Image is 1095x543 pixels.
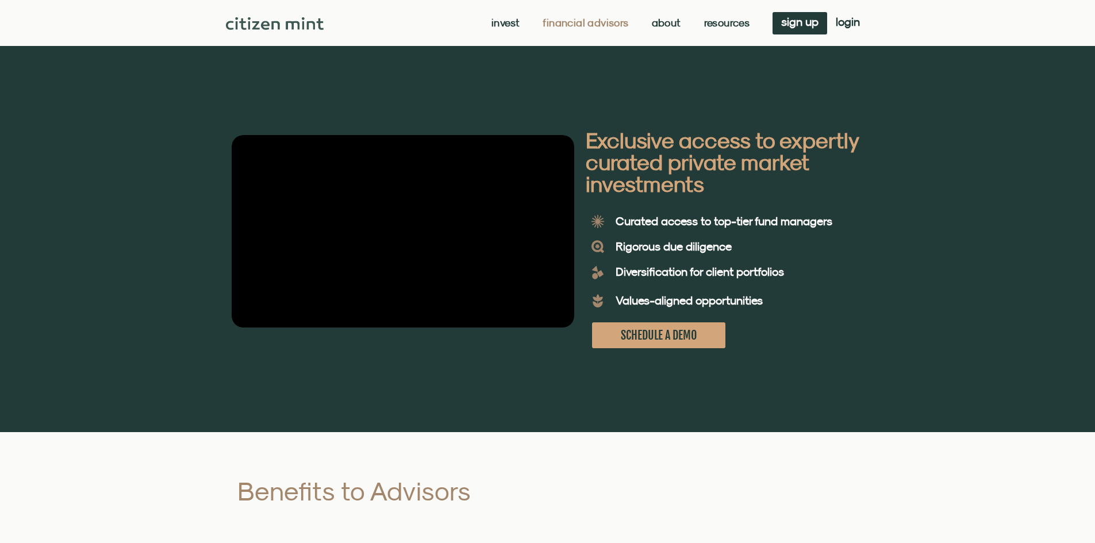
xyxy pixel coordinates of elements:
span: login [836,18,860,26]
a: Financial Advisors [543,17,628,29]
a: Resources [704,17,750,29]
h2: Benefits to Advisors [237,478,595,504]
img: Citizen Mint [226,17,324,30]
a: Invest [491,17,520,29]
b: Curated access to top-tier fund managers [616,214,832,228]
span: sign up [781,18,819,26]
span: SCHEDULE A DEMO [621,328,697,342]
b: Diversification for client portfolios [616,265,784,278]
a: sign up [773,12,827,34]
nav: Menu [491,17,750,29]
b: Rigorous due diligence [616,240,732,253]
b: Values-aligned opportunities [616,294,763,307]
b: Exclusive access to expertly curated private market investments [586,127,858,197]
a: SCHEDULE A DEMO [592,322,725,348]
a: About [652,17,681,29]
a: login [827,12,869,34]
